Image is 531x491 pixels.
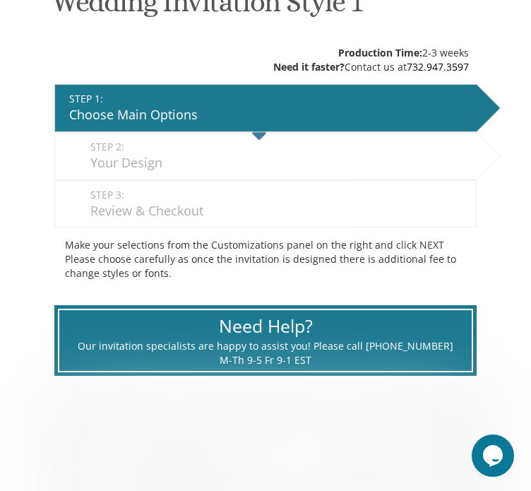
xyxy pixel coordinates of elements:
[90,140,469,154] div: STEP 2:
[407,60,469,73] a: 732.947.3597
[69,92,469,106] div: STEP 1:
[77,339,453,367] div: Our invitation specialists are happy to assist you! Please call [PHONE_NUMBER] M-Th 9-5 Fr 9-1 EST
[65,238,465,280] div: Make your selections from the Customizations panel on the right and click NEXT Please choose care...
[273,60,345,73] span: Need it faster?
[77,314,453,339] div: Need Help?
[90,188,468,202] div: STEP 3:
[273,46,469,74] div: 2-3 weeks Contact us at
[90,154,469,172] div: Your Design
[69,106,469,124] div: Choose Main Options
[90,202,468,220] div: Review & Checkout
[338,46,422,59] span: Production Time:
[472,434,517,477] iframe: chat widget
